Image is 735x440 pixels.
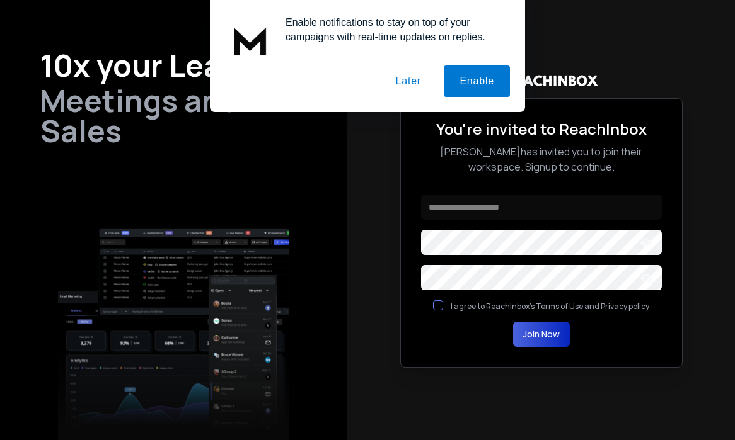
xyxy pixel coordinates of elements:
img: notification icon [225,15,275,65]
p: [PERSON_NAME] has invited you to join their workspace. Signup to continue. [421,144,662,174]
label: I agree to ReachInbox's Terms of Use and Privacy policy [451,301,649,312]
button: Enable [444,65,510,97]
div: Enable notifications to stay on top of your campaigns with real-time updates on replies. [275,15,510,44]
h2: Meetings and Sales [40,86,307,146]
button: Later [379,65,436,97]
h2: You're invited to ReachInbox [421,119,662,139]
button: Join Now [513,322,570,347]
